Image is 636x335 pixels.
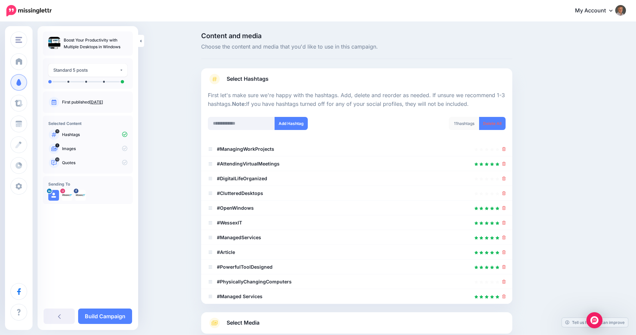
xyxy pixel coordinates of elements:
div: Select Hashtags [208,91,506,304]
span: Content and media [201,32,512,39]
img: aeb0257a9da22ae22f03bfe1df139a11_thumb.jpg [48,37,60,49]
h4: Sending To [48,182,127,187]
img: user_default_image.png [48,190,59,201]
b: #PowerfulToolDesigned [217,264,273,270]
a: Select Hashtags [208,74,506,91]
p: Quotes [62,160,127,166]
a: Tell us how we can improve [562,318,628,327]
b: #Managed Services [217,293,263,299]
button: Standard 5 posts [48,64,127,77]
a: Delete All [479,117,506,130]
div: Standard 5 posts [53,66,119,74]
p: Hashtags [62,132,127,138]
b: #WessexIT [217,220,242,225]
b: #AttendingVirtualMeetings [217,161,280,166]
a: [DATE] [90,99,103,105]
span: Select Hashtags [227,74,269,83]
span: 10 [55,157,59,161]
p: Boost Your Productivity with Multiple Desktops in Windows [64,37,127,50]
span: Choose the content and media that you'd like to use in this campaign. [201,43,512,51]
b: #ClutteredDesktops [217,190,263,196]
b: #PhysicallyChangingComputers [217,279,292,284]
h4: Selected Content [48,121,127,126]
b: #ManagingWorkProjects [217,146,274,152]
b: Note: [232,100,246,107]
img: Missinglettr [6,5,52,16]
b: #Article [217,249,235,255]
a: My Account [568,3,626,19]
b: #OpenWindows [217,205,254,211]
div: Open Intercom Messenger [586,312,602,328]
a: Select Media [208,318,506,328]
img: 327928650_673138581274106_3875633941848458916_n-bsa154355.jpg [62,190,72,201]
img: 298904122_491295303008062_5151176161762072367_n-bsa154353.jpg [75,190,86,201]
button: Add Hashtag [275,117,308,130]
span: 1 [55,143,59,147]
p: First let's make sure we're happy with the hashtags. Add, delete and reorder as needed. If unsure... [208,91,506,109]
span: Select Media [227,318,259,327]
span: 11 [55,129,59,133]
p: Images [62,146,127,152]
img: menu.png [15,37,22,43]
div: hashtags [449,117,479,130]
b: #DigitalLifeOrganized [217,176,267,181]
span: 11 [454,121,457,126]
p: First published [62,99,127,105]
b: #ManagedServices [217,234,261,240]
